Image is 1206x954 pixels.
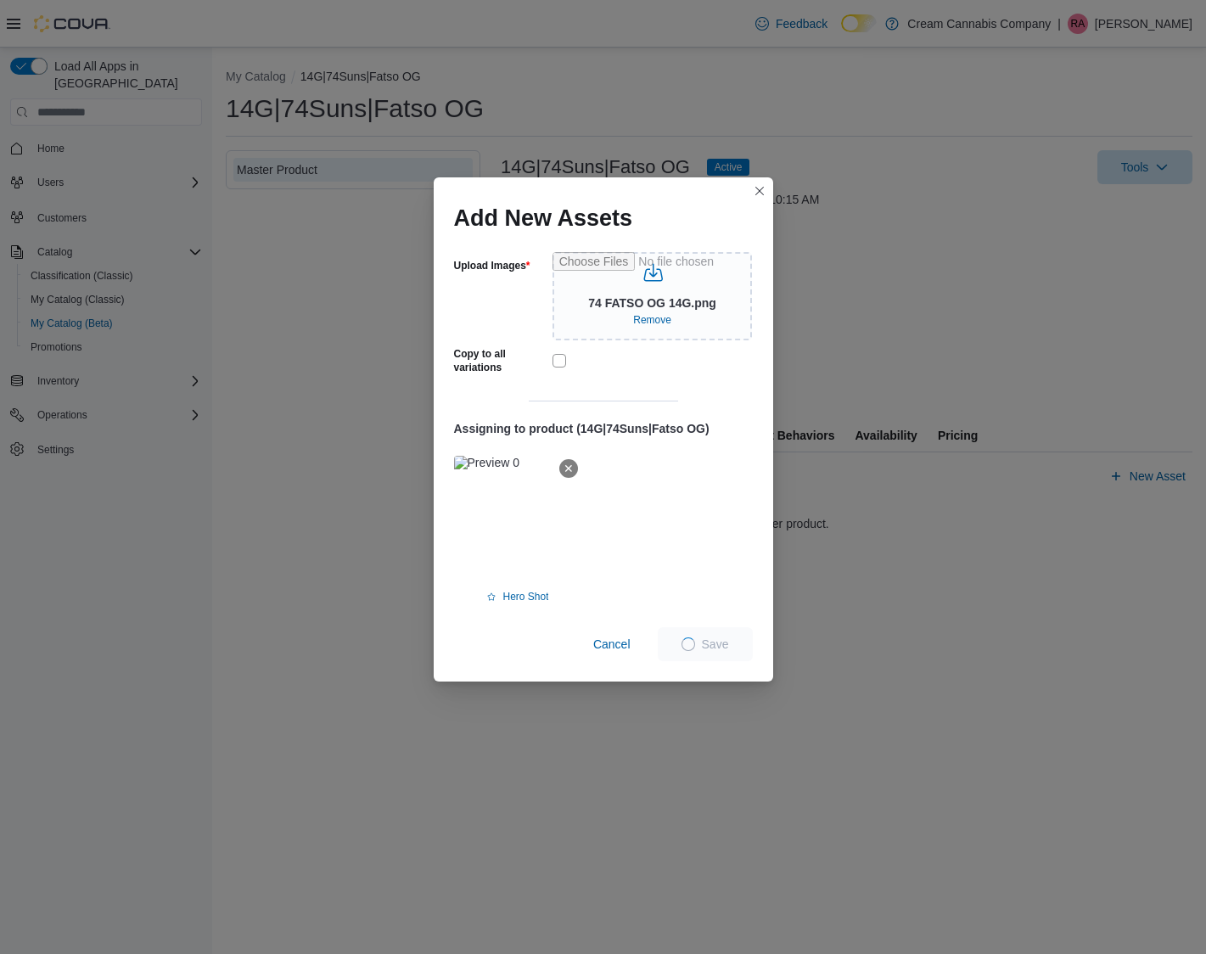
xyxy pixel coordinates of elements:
[454,259,530,272] label: Upload Images
[658,627,753,661] button: LoadingSave
[702,636,729,653] span: Save
[682,637,695,651] span: Loading
[633,313,671,327] span: Remove
[454,422,753,435] h4: Assigning to product ( 14G|74Suns|Fatso OG )
[749,181,770,201] button: Closes this modal window
[626,310,678,330] button: Clear selected files
[480,586,556,607] button: Hero Shot
[454,456,519,469] img: Preview 0
[454,205,633,232] h1: Add New Assets
[454,347,546,374] label: Copy to all variations
[559,459,578,478] button: Delete image
[586,627,637,661] button: Cancel
[593,636,631,653] span: Cancel
[503,590,549,603] span: Hero Shot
